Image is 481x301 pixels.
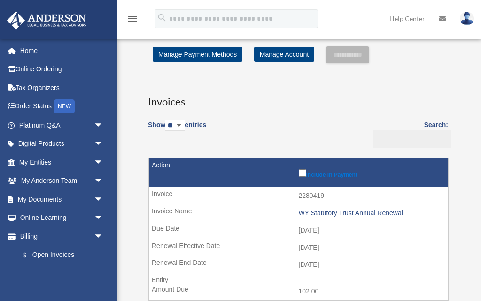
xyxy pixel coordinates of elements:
[165,120,185,131] select: Showentries
[148,86,448,109] h3: Invoices
[94,190,113,209] span: arrow_drop_down
[7,78,117,97] a: Tax Organizers
[28,249,32,261] span: $
[94,172,113,191] span: arrow_drop_down
[94,227,113,246] span: arrow_drop_down
[7,172,117,190] a: My Anderson Teamarrow_drop_down
[299,167,444,178] label: Include in Payment
[94,209,113,228] span: arrow_drop_down
[7,135,117,153] a: Digital Productsarrow_drop_down
[370,119,448,148] label: Search:
[7,41,117,60] a: Home
[7,97,117,116] a: Order StatusNEW
[299,169,306,177] input: Include in Payment
[4,11,89,30] img: Anderson Advisors Platinum Portal
[149,239,448,257] td: [DATE]
[94,153,113,172] span: arrow_drop_down
[153,47,242,62] a: Manage Payment Methods
[94,116,113,135] span: arrow_drop_down
[13,246,108,265] a: $Open Invoices
[127,16,138,24] a: menu
[149,256,448,274] td: [DATE]
[13,264,113,283] a: Past Invoices
[7,116,117,135] a: Platinum Q&Aarrow_drop_down
[7,153,117,172] a: My Entitiesarrow_drop_down
[127,13,138,24] i: menu
[373,130,451,148] input: Search:
[7,209,117,227] a: Online Learningarrow_drop_down
[7,190,117,209] a: My Documentsarrow_drop_down
[149,222,448,240] td: [DATE]
[149,283,448,301] td: 102.00
[149,187,448,205] td: 2280419
[460,12,474,25] img: User Pic
[7,227,113,246] a: Billingarrow_drop_down
[254,47,314,62] a: Manage Account
[299,209,444,217] div: WY Statutory Trust Annual Renewal
[157,13,167,23] i: search
[54,99,75,113] div: NEW
[94,135,113,154] span: arrow_drop_down
[148,119,206,141] label: Show entries
[7,60,117,79] a: Online Ordering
